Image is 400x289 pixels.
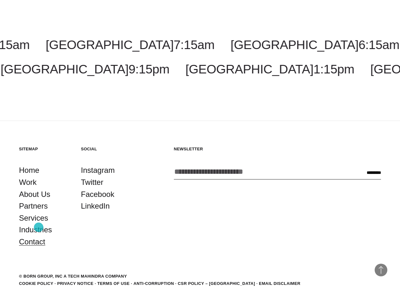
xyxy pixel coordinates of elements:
[81,188,114,200] a: Facebook
[19,164,39,176] a: Home
[133,281,174,286] a: Anti-Corruption
[81,164,115,176] a: Instagram
[19,281,53,286] a: Cookie Policy
[19,188,50,200] a: About Us
[231,38,399,52] a: [GEOGRAPHIC_DATA]6:15am
[81,200,110,212] a: LinkedIn
[19,273,127,280] div: © BORN GROUP, INC A Tech Mahindra Company
[174,146,381,152] h5: Newsletter
[57,281,93,286] a: Privacy Notice
[46,38,214,52] a: [GEOGRAPHIC_DATA]7:15am
[359,38,399,52] span: 6:15am
[19,224,52,236] a: Industries
[178,281,255,286] a: CSR POLICY – [GEOGRAPHIC_DATA]
[81,176,104,188] a: Twitter
[19,236,45,248] a: Contact
[186,62,354,76] a: [GEOGRAPHIC_DATA]1:15pm
[19,200,48,212] a: Partners
[174,38,214,52] span: 7:15am
[375,264,387,276] button: Back to Top
[19,146,72,152] h5: Sitemap
[259,281,301,286] a: Email Disclaimer
[81,146,134,152] h5: Social
[313,62,354,76] span: 1:15pm
[129,62,169,76] span: 9:15pm
[97,281,130,286] a: Terms of Use
[19,212,48,224] a: Services
[19,176,37,188] a: Work
[1,62,169,76] a: [GEOGRAPHIC_DATA]9:15pm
